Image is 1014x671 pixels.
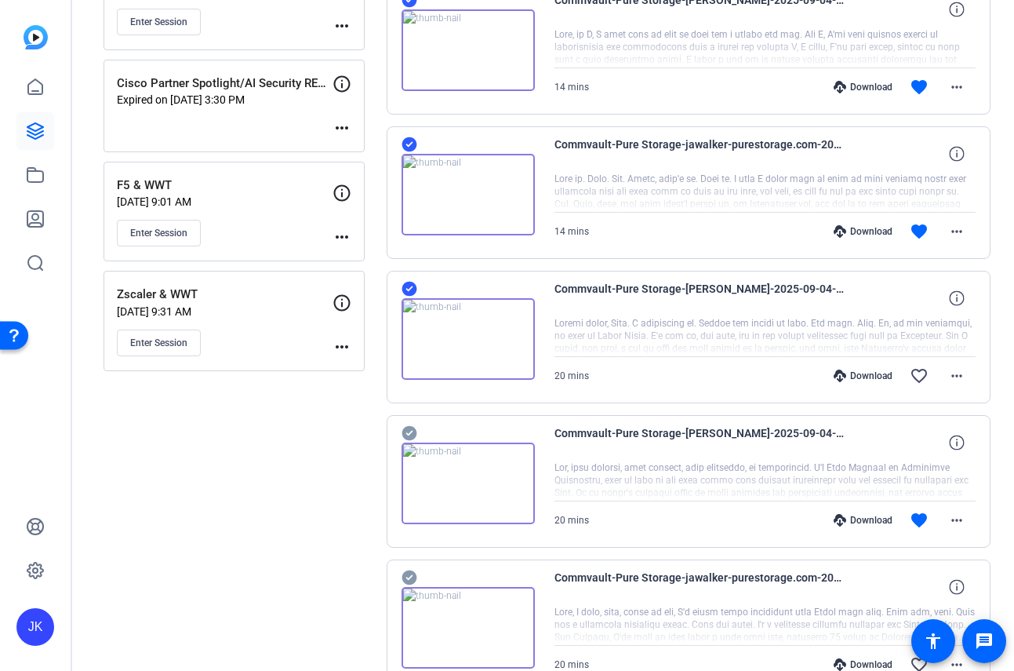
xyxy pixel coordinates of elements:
div: Download [826,225,900,238]
mat-icon: favorite [910,511,929,530]
mat-icon: more_horiz [333,337,351,356]
img: thumb-nail [402,298,535,380]
img: blue-gradient.svg [24,25,48,49]
span: 20 mins [554,370,589,381]
div: JK [16,608,54,646]
img: thumb-nail [402,9,535,91]
mat-icon: favorite [910,222,929,241]
mat-icon: more_horiz [947,366,966,385]
span: Enter Session [130,16,187,28]
p: Zscaler & WWT [117,286,333,304]
div: Download [826,658,900,671]
span: 20 mins [554,659,589,670]
mat-icon: accessibility [924,632,943,651]
p: [DATE] 9:31 AM [117,305,333,318]
mat-icon: more_horiz [947,222,966,241]
span: Commvault-Pure Storage-jawalker-purestorage.com-2025-09-04-10-07-34-275-0 [554,568,845,606]
button: Enter Session [117,220,201,246]
img: thumb-nail [402,154,535,235]
span: 14 mins [554,226,589,237]
div: Download [826,514,900,527]
span: Enter Session [130,227,187,239]
div: Download [826,81,900,93]
p: Expired on [DATE] 3:30 PM [117,93,333,106]
mat-icon: favorite_border [910,366,929,385]
span: Enter Session [130,337,187,349]
div: Download [826,370,900,382]
span: 20 mins [554,515,589,526]
span: Commvault-Pure Storage-[PERSON_NAME]-2025-09-04-10-07-34-275-1 [554,424,845,461]
mat-icon: more_horiz [333,228,351,246]
img: thumb-nail [402,443,535,524]
span: 14 mins [554,82,589,93]
p: [DATE] 9:01 AM [117,195,333,208]
mat-icon: more_horiz [333,119,351,137]
p: F5 & WWT [117,177,333,195]
mat-icon: favorite [910,78,929,97]
span: Commvault-Pure Storage-jawalker-purestorage.com-2025-09-04-10-27-56-278-0 [554,135,845,173]
button: Enter Session [117,9,201,35]
mat-icon: more_horiz [947,511,966,530]
mat-icon: more_horiz [947,78,966,97]
mat-icon: message [975,632,994,651]
mat-icon: more_horiz [333,16,351,35]
p: Cisco Partner Spotlight/AI Security RECORDING [117,75,333,93]
img: thumb-nail [402,587,535,669]
button: Enter Session [117,330,201,356]
span: Commvault-Pure Storage-[PERSON_NAME]-2025-09-04-10-07-34-275-2 [554,279,845,317]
